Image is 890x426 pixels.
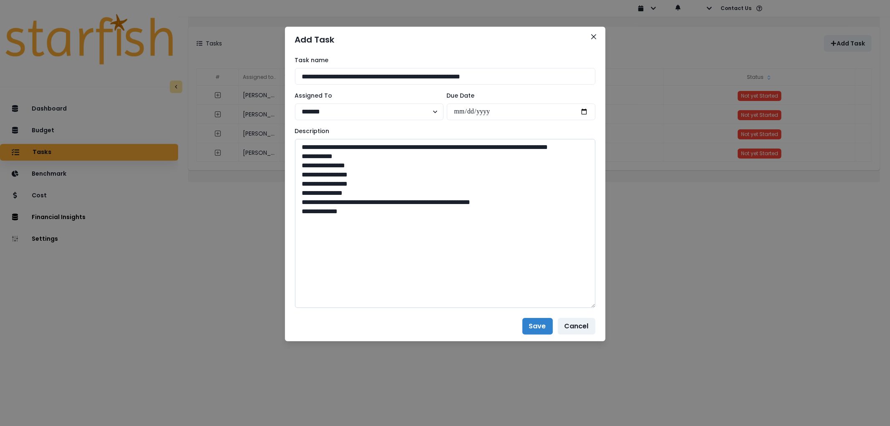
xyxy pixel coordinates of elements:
[558,318,595,335] button: Cancel
[587,30,600,43] button: Close
[522,318,553,335] button: Save
[295,91,439,100] label: Assigned To
[285,27,605,53] header: Add Task
[295,56,590,65] label: Task name
[295,127,590,136] label: Description
[447,91,590,100] label: Due Date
